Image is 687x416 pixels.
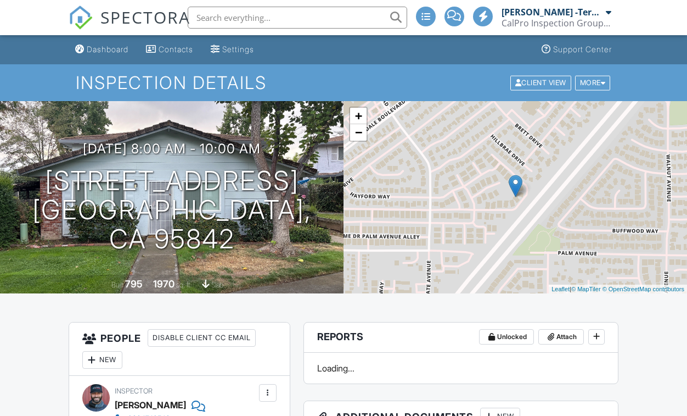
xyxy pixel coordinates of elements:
a: Support Center [537,40,616,60]
div: Settings [222,45,254,54]
img: The Best Home Inspection Software - Spectora [69,5,93,30]
a: Client View [509,78,574,86]
a: Zoom in [350,108,367,124]
a: Settings [206,40,258,60]
span: slab [211,281,223,289]
h1: [STREET_ADDRESS] [GEOGRAPHIC_DATA], CA 95842 [18,167,326,253]
div: | [549,285,687,294]
div: CalPro Inspection Group Sac [502,18,611,29]
div: 795 [125,278,143,290]
a: © OpenStreetMap contributors [602,286,684,292]
input: Search everything... [188,7,407,29]
span: Inspector [115,387,153,395]
span: SPECTORA [100,5,190,29]
h1: Inspection Details [76,73,611,92]
a: Leaflet [551,286,570,292]
a: © MapTiler [571,286,601,292]
div: 1970 [153,278,174,290]
div: More [575,75,611,90]
a: SPECTORA [69,15,190,38]
span: Built [111,281,123,289]
a: Dashboard [71,40,133,60]
a: Zoom out [350,124,367,141]
div: Disable Client CC Email [148,329,256,347]
div: Client View [510,75,571,90]
div: Contacts [159,45,193,54]
div: Support Center [553,45,612,54]
div: [PERSON_NAME] -Termite [502,7,603,18]
div: Dashboard [87,45,128,54]
div: New [82,351,122,369]
span: sq. ft. [176,281,192,289]
h3: People [69,323,289,376]
div: [PERSON_NAME] [115,397,186,413]
a: Contacts [142,40,198,60]
h3: [DATE] 8:00 am - 10:00 am [83,141,261,156]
